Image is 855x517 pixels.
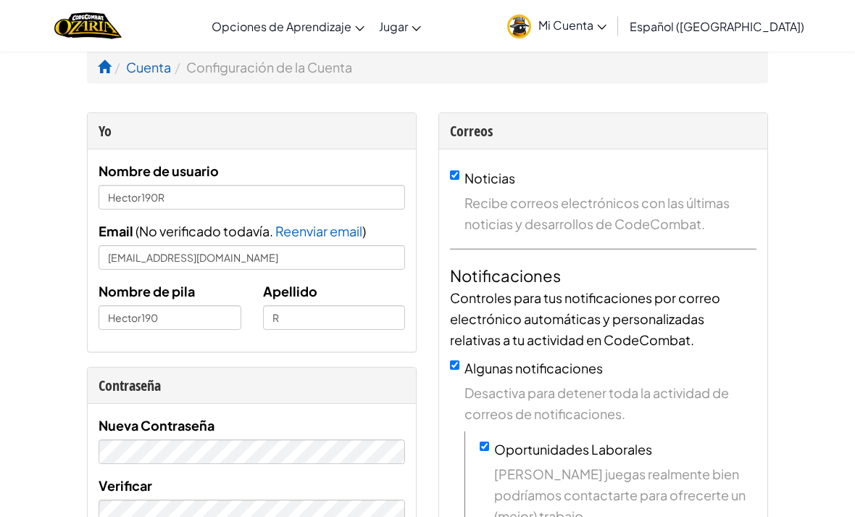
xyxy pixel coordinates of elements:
span: Recibe correos electrónicos con las últimas noticias y desarrollos de CodeCombat. [464,192,756,234]
label: Nombre de usuario [99,160,219,181]
img: avatar [507,15,531,38]
a: Jugar [372,7,428,46]
span: Opciones de Aprendizaje [212,19,351,34]
span: Jugar [379,19,408,34]
li: Configuración de la Cuenta [171,57,352,78]
img: Home [54,11,122,41]
span: ) [362,223,366,239]
a: Cuenta [126,59,171,75]
a: Ozaria by CodeCombat logo [54,11,122,41]
label: Nueva Contraseña [99,415,214,436]
span: Controles para tus notificaciones por correo electrónico automáticas y personalizadas relativas a... [450,289,720,348]
label: Noticias [464,170,515,186]
div: Contraseña [99,375,405,396]
a: Mi Cuenta [500,3,614,49]
label: Oportunidades Laborales [494,441,652,458]
a: Opciones de Aprendizaje [204,7,372,46]
span: Email [99,223,133,239]
label: Verificar [99,475,152,496]
span: No verificado todavía. [139,223,275,239]
label: Nombre de pila [99,281,195,302]
div: Yo [99,120,405,141]
span: ( [133,223,139,239]
span: Desactiva para detener toda la actividad de correos de notificaciones. [464,382,756,424]
span: Español ([GEOGRAPHIC_DATA]) [630,19,804,34]
a: Español ([GEOGRAPHIC_DATA]) [622,7,812,46]
h4: Notificaciones [450,264,756,287]
span: Mi Cuenta [538,17,606,33]
label: Apellido [263,281,317,302]
span: Reenviar email [275,223,362,239]
label: Algunas notificaciones [464,360,603,376]
div: Correos [450,120,756,141]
